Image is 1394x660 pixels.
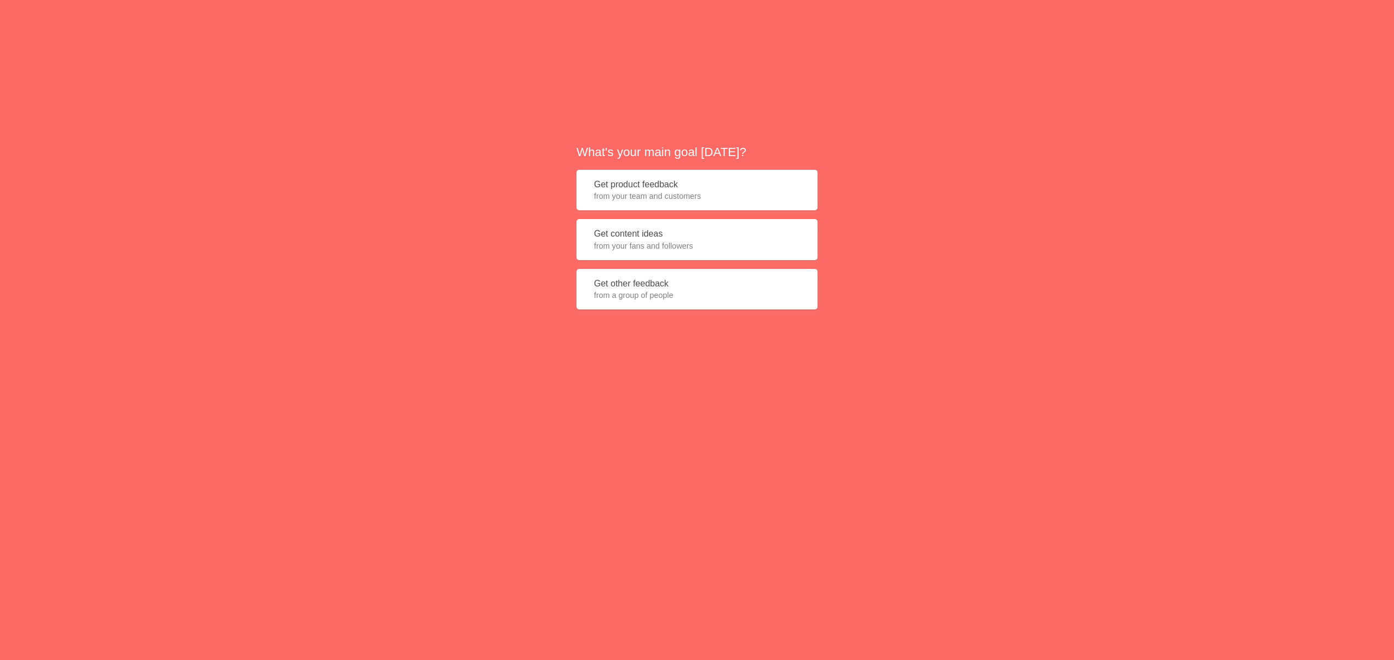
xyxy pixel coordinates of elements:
button: Get content ideasfrom your fans and followers [576,219,818,260]
span: from your fans and followers [594,240,800,251]
h2: What's your main goal [DATE]? [576,144,818,160]
button: Get product feedbackfrom your team and customers [576,170,818,211]
span: from a group of people [594,290,800,301]
button: Get other feedbackfrom a group of people [576,269,818,310]
span: from your team and customers [594,191,800,202]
